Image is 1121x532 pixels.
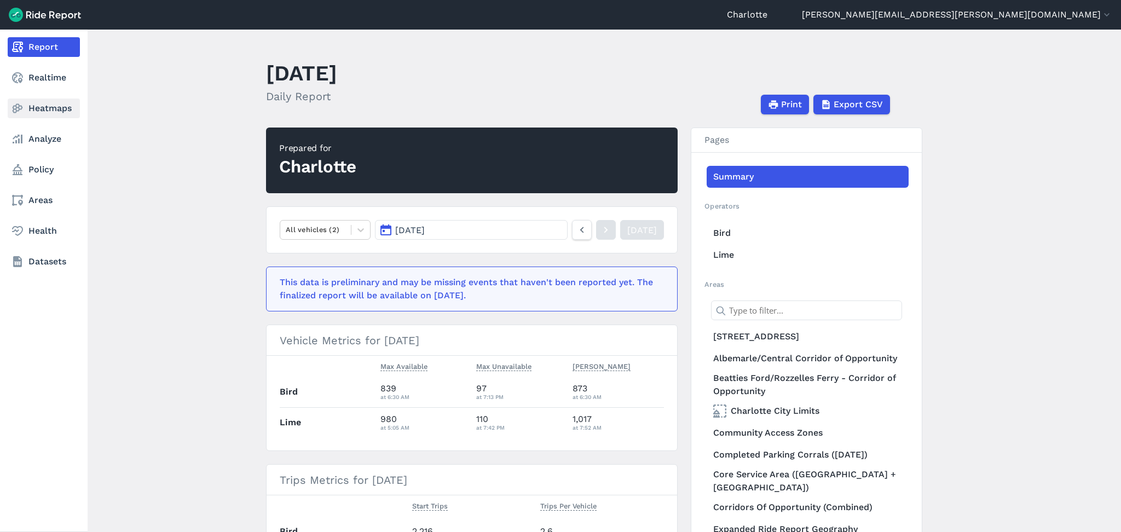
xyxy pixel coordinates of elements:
[280,377,376,407] th: Bird
[704,279,909,290] h2: Areas
[267,325,677,356] h3: Vehicle Metrics for [DATE]
[707,422,909,444] a: Community Access Zones
[540,500,597,513] button: Trips Per Vehicle
[802,8,1112,21] button: [PERSON_NAME][EMAIL_ADDRESS][PERSON_NAME][DOMAIN_NAME]
[8,252,80,271] a: Datasets
[380,360,427,373] button: Max Available
[412,500,448,511] span: Start Trips
[707,244,909,266] a: Lime
[476,413,564,432] div: 110
[707,326,909,348] a: [STREET_ADDRESS]
[707,400,909,422] a: Charlotte City Limits
[279,142,356,155] div: Prepared for
[280,276,657,302] div: This data is preliminary and may be missing events that haven't been reported yet. The finalized ...
[711,300,902,320] input: Type to filter...
[266,88,337,105] h2: Daily Report
[707,466,909,496] a: Core Service Area ([GEOGRAPHIC_DATA] + [GEOGRAPHIC_DATA])
[279,155,356,179] div: Charlotte
[267,465,677,495] h3: Trips Metrics for [DATE]
[707,222,909,244] a: Bird
[707,496,909,518] a: Corridors Of Opportunity (Combined)
[8,37,80,57] a: Report
[540,500,597,511] span: Trips Per Vehicle
[620,220,664,240] a: [DATE]
[380,423,468,432] div: at 5:05 AM
[380,360,427,371] span: Max Available
[8,129,80,149] a: Analyze
[834,98,883,111] span: Export CSV
[476,392,564,402] div: at 7:13 PM
[704,201,909,211] h2: Operators
[573,392,664,402] div: at 6:30 AM
[781,98,802,111] span: Print
[8,99,80,118] a: Heatmaps
[380,413,468,432] div: 980
[412,500,448,513] button: Start Trips
[573,360,631,371] span: [PERSON_NAME]
[375,220,568,240] button: [DATE]
[707,348,909,369] a: Albemarle/Central Corridor of Opportunity
[380,392,468,402] div: at 6:30 AM
[707,166,909,188] a: Summary
[266,58,337,88] h1: [DATE]
[8,68,80,88] a: Realtime
[727,8,767,21] a: Charlotte
[476,360,531,373] button: Max Unavailable
[8,160,80,180] a: Policy
[280,407,376,437] th: Lime
[573,423,664,432] div: at 7:52 AM
[476,382,564,402] div: 97
[8,221,80,241] a: Health
[573,382,664,402] div: 873
[573,360,631,373] button: [PERSON_NAME]
[813,95,890,114] button: Export CSV
[8,190,80,210] a: Areas
[761,95,809,114] button: Print
[476,360,531,371] span: Max Unavailable
[380,382,468,402] div: 839
[573,413,664,432] div: 1,017
[691,128,922,153] h3: Pages
[9,8,81,22] img: Ride Report
[395,225,425,235] span: [DATE]
[476,423,564,432] div: at 7:42 PM
[707,369,909,400] a: Beatties Ford/Rozzelles Ferry - Corridor of Opportunity
[707,444,909,466] a: Completed Parking Corrals ([DATE])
